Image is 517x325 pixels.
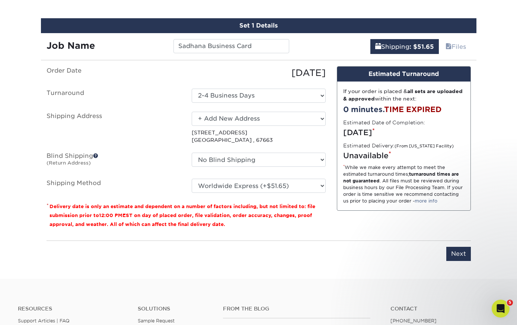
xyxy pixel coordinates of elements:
small: Delivery date is only an estimate and dependent on a number of factors including, but not limited... [50,204,315,227]
div: While we make every attempt to meet the estimated turnaround times; . All files must be reviewed ... [343,164,465,204]
label: Blind Shipping [41,153,186,170]
input: Next [446,247,471,261]
label: Estimated Date of Completion: [343,119,425,126]
small: (From [US_STATE] Facility) [395,144,454,149]
span: 12:00 PM [99,213,122,218]
div: Set 1 Details [41,18,476,33]
a: [PHONE_NUMBER] [390,318,437,324]
a: more info [415,198,437,204]
a: Sample Request [138,318,175,324]
div: 0 minutes. [343,104,465,115]
a: Contact [390,306,499,312]
label: Estimated Delivery: [343,142,454,149]
label: Turnaround [41,89,186,103]
h4: From the Blog [223,306,370,312]
a: Shipping: $51.65 [370,39,439,54]
div: Unavailable [343,150,465,161]
div: Estimated Turnaround [337,67,470,82]
label: Shipping Method [41,179,186,193]
input: Enter a job name [173,39,289,53]
span: files [446,43,451,50]
h4: Resources [18,306,127,312]
span: TIME EXPIRED [384,105,441,114]
a: Files [441,39,471,54]
iframe: Google Customer Reviews [2,302,63,322]
span: 5 [507,300,513,306]
small: (Return Address) [47,160,91,166]
div: [DATE] [186,66,331,80]
strong: Job Name [47,40,95,51]
iframe: Intercom live chat [492,300,510,318]
label: Order Date [41,66,186,80]
h4: Solutions [138,306,212,312]
b: : $51.65 [409,43,434,50]
label: Shipping Address [41,112,186,144]
span: shipping [375,43,381,50]
p: [STREET_ADDRESS] [GEOGRAPHIC_DATA] , 67663 [192,129,326,144]
div: [DATE] [343,127,465,138]
div: If your order is placed & within the next: [343,87,465,103]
